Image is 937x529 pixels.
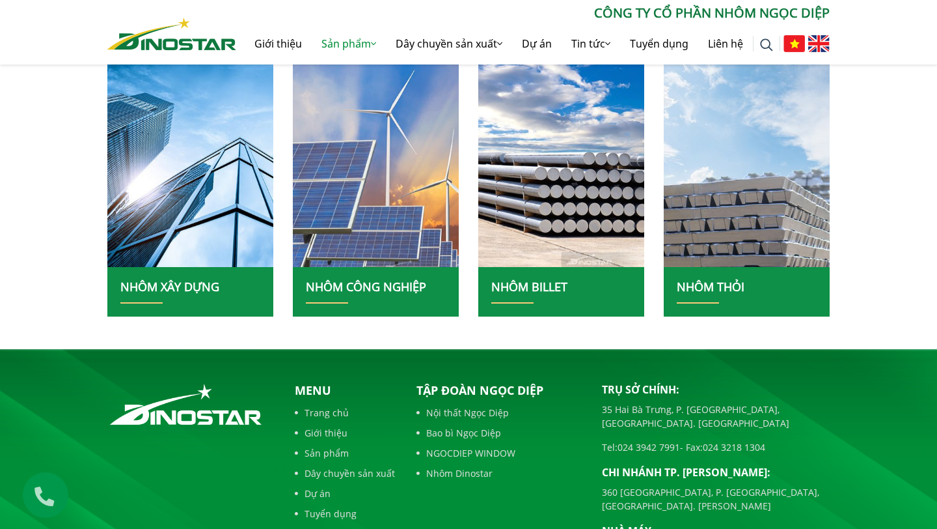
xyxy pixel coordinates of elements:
img: nhom xay dung [287,57,465,274]
a: 024 3218 1304 [703,441,765,453]
p: Tập đoàn Ngọc Diệp [416,382,582,399]
a: Dự án [295,487,395,500]
a: Tuyển dụng [295,507,395,521]
img: logo_footer [107,382,264,427]
a: Nhôm thỏi [677,279,744,294]
p: Trụ sở chính: [602,382,830,397]
img: search [760,38,773,51]
a: Sản phẩm [295,446,395,460]
a: nhom xay dung [293,64,459,267]
a: Bao bì Ngọc Diệp [416,426,582,440]
img: nhom xay dung [107,64,273,267]
p: CÔNG TY CỔ PHẦN NHÔM NGỌC DIỆP [236,3,830,23]
a: Sản phẩm [312,23,386,64]
img: English [808,35,830,52]
a: Nội thất Ngọc Diệp [416,406,582,420]
a: Dây chuyền sản xuất [295,466,395,480]
a: Giới thiệu [295,426,395,440]
a: Tin tức [562,23,620,64]
p: Chi nhánh TP. [PERSON_NAME]: [602,465,830,480]
a: NHÔM CÔNG NGHIỆP [306,279,426,294]
a: 024 3942 7991 [618,441,680,453]
a: Giới thiệu [245,23,312,64]
p: Menu [295,382,395,399]
img: Nhôm Dinostar [107,18,236,50]
a: Nhôm xây dựng [120,279,219,294]
img: Tiếng Việt [783,35,805,52]
a: Dự án [512,23,562,64]
a: Nhôm Dinostar [416,466,582,480]
a: NHÔM BILLET [491,279,567,294]
a: Tuyển dụng [620,23,698,64]
p: 35 Hai Bà Trưng, P. [GEOGRAPHIC_DATA], [GEOGRAPHIC_DATA]. [GEOGRAPHIC_DATA] [602,403,830,430]
a: Trang chủ [295,406,395,420]
img: nhom xay dung [664,64,830,267]
a: Dây chuyền sản xuất [386,23,512,64]
a: Liên hệ [698,23,753,64]
p: 360 [GEOGRAPHIC_DATA], P. [GEOGRAPHIC_DATA], [GEOGRAPHIC_DATA]. [PERSON_NAME] [602,485,830,513]
a: NGOCDIEP WINDOW [416,446,582,460]
p: Tel: - Fax: [602,440,830,454]
img: nhom xay dung [478,64,644,267]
